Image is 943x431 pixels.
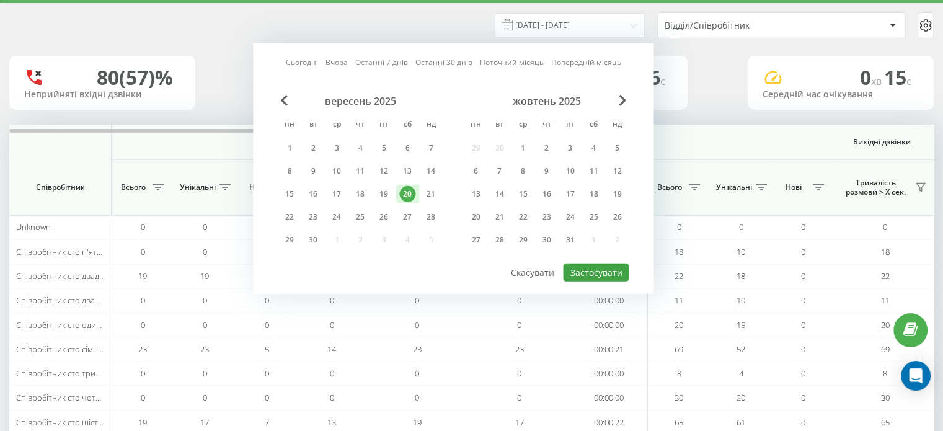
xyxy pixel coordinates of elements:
span: 61 [737,417,745,428]
div: ср 3 вер 2025 р. [325,139,348,158]
span: 0 [203,221,207,233]
div: 11 [585,163,601,179]
div: пн 20 жовт 2025 р. [464,208,487,226]
span: 0 [141,368,145,379]
div: 8 [281,163,298,179]
div: 16 [538,186,554,202]
div: вт 16 вер 2025 р. [301,185,325,203]
span: 23 [515,344,524,355]
span: хв [871,74,884,88]
div: пн 1 вер 2025 р. [278,139,301,158]
div: чт 23 жовт 2025 р. [534,208,558,226]
div: 1 [515,140,531,156]
div: пт 26 вер 2025 р. [372,208,396,226]
span: 18 [737,270,745,282]
abbr: понеділок [466,116,485,135]
div: 27 [467,232,484,248]
span: Вхідні дзвінки [144,137,615,147]
span: 69 [675,344,683,355]
div: 12 [376,163,392,179]
div: вт 2 вер 2025 р. [301,139,325,158]
span: 11 [881,295,890,306]
span: 4 [739,368,743,379]
a: Вчора [325,56,348,68]
div: пн 6 жовт 2025 р. [464,162,487,180]
span: 8 [677,368,681,379]
button: Скасувати [504,264,561,282]
span: 19 [138,270,147,282]
span: 22 [675,270,683,282]
span: 0 [265,392,269,403]
div: 6 [399,140,415,156]
abbr: субота [398,116,417,135]
div: вт 30 вер 2025 р. [301,231,325,249]
span: 0 [739,221,743,233]
div: 9 [538,163,554,179]
div: вересень 2025 [278,95,443,107]
span: 0 [801,368,805,379]
span: 10 [737,246,745,257]
span: 14 [327,344,336,355]
div: Середній час очікування [763,89,919,100]
div: нд 12 жовт 2025 р. [605,162,629,180]
a: Останні 7 днів [355,56,408,68]
div: 31 [562,232,578,248]
div: чт 25 вер 2025 р. [348,208,372,226]
div: 13 [467,186,484,202]
span: 15 [884,64,911,91]
a: Сьогодні [286,56,318,68]
div: 3 [562,140,578,156]
span: Унікальні [180,182,216,192]
span: Співробітник сто сімнадцять [16,344,124,355]
div: 1 [281,140,298,156]
span: 0 [801,295,805,306]
div: сб 6 вер 2025 р. [396,139,419,158]
div: ср 8 жовт 2025 р. [511,162,534,180]
div: 14 [491,186,507,202]
span: 0 [415,319,419,331]
span: 10 [737,295,745,306]
span: 30 [881,392,890,403]
span: 0 [141,221,145,233]
div: 15 [515,186,531,202]
span: 0 [141,319,145,331]
button: Застосувати [563,264,629,282]
div: пт 19 вер 2025 р. [372,185,396,203]
span: 0 [203,246,207,257]
div: чт 16 жовт 2025 р. [534,185,558,203]
div: 29 [281,232,298,248]
div: 8 [515,163,531,179]
span: 0 [141,246,145,257]
span: 52 [737,344,745,355]
span: Унікальні [716,182,752,192]
span: 17 [515,417,524,428]
div: чт 18 вер 2025 р. [348,185,372,203]
span: Всього [654,182,685,192]
span: 0 [203,392,207,403]
span: 19 [138,417,147,428]
div: 4 [585,140,601,156]
span: 22 [881,270,890,282]
div: ср 1 жовт 2025 р. [511,139,534,158]
span: Співробітник сто двадцять три [16,270,132,282]
span: 23 [200,344,209,355]
td: 00:00:00 [570,313,648,337]
div: сб 4 жовт 2025 р. [582,139,605,158]
span: Співробітник [20,182,100,192]
span: Співробітник сто дванадцять [16,295,126,306]
abbr: неділя [422,116,440,135]
div: ср 17 вер 2025 р. [325,185,348,203]
div: пт 31 жовт 2025 р. [558,231,582,249]
div: пн 22 вер 2025 р. [278,208,301,226]
div: 2 [538,140,554,156]
div: вт 14 жовт 2025 р. [487,185,511,203]
div: 15 [281,186,298,202]
div: сб 25 жовт 2025 р. [582,208,605,226]
div: вт 7 жовт 2025 р. [487,162,511,180]
span: 0 [801,270,805,282]
div: ср 24 вер 2025 р. [325,208,348,226]
div: 25 [352,209,368,225]
div: 28 [423,209,439,225]
span: 0 [141,392,145,403]
span: 0 [330,368,334,379]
